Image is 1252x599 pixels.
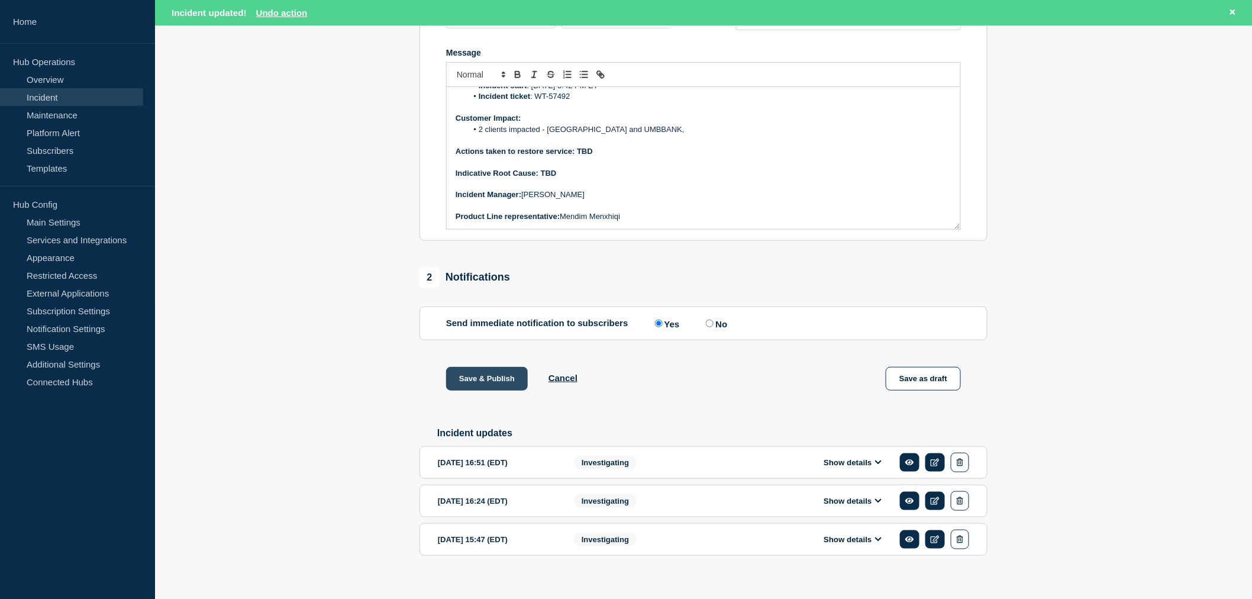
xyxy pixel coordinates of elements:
label: No [703,318,727,329]
div: Message [446,48,961,57]
p: Mendim Menxhiqi [456,211,951,222]
strong: Actions taken to restore service: TBD [456,147,593,156]
strong: Indicative Root Cause: TBD [456,169,556,178]
button: Save & Publish [446,367,528,391]
div: [DATE] 15:47 (EDT) [438,530,556,549]
label: Yes [652,318,680,329]
h2: Incident updates [437,428,988,439]
span: Investigating [574,533,637,546]
span: 2 clients impacted - [GEOGRAPHIC_DATA] and UMBBANK, [479,125,685,134]
span: Font size [451,67,509,82]
button: Toggle ordered list [559,67,576,82]
strong: Product Line representative: [456,212,560,221]
div: [DATE] 16:24 (EDT) [438,491,556,511]
div: [DATE] 16:51 (EDT) [438,453,556,472]
strong: Customer Impact: [456,114,521,123]
strong: Incident start [479,81,527,90]
strong: Incident ticket [479,92,530,101]
button: Toggle bold text [509,67,526,82]
button: Show details [820,458,885,468]
button: Toggle link [592,67,609,82]
button: Show details [820,534,885,545]
button: Toggle bulleted list [576,67,592,82]
p: [PERSON_NAME] [456,189,951,200]
input: Yes [655,320,663,327]
input: No [706,320,714,327]
span: Investigating [574,494,637,508]
button: Toggle italic text [526,67,543,82]
button: Undo action [256,8,308,18]
div: Send immediate notification to subscribers [446,318,961,329]
button: Toggle strikethrough text [543,67,559,82]
span: Investigating [574,456,637,469]
strong: Incident Manager: [456,190,521,199]
button: Save as draft [886,367,961,391]
div: Notifications [420,268,510,288]
p: Send immediate notification to subscribers [446,318,628,329]
span: 2 [420,268,440,288]
button: Cancel [548,373,577,383]
span: Incident updated! [172,8,247,18]
li: : WT-57492 [467,91,952,102]
div: Message [447,87,960,229]
button: Show details [820,496,885,506]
